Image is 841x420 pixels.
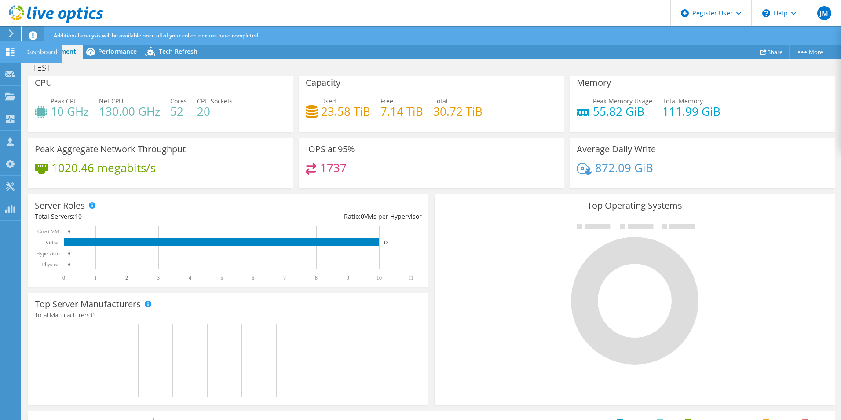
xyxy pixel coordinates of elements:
text: 0 [62,275,65,281]
span: Performance [98,47,137,55]
span: Cores [170,97,187,105]
h3: Capacity [306,78,340,88]
h4: 872.09 GiB [595,163,653,173]
span: Additional analysis will be available once all of your collector runs have completed. [54,32,260,39]
h4: 111.99 GiB [662,107,720,116]
text: Hypervisor [36,251,60,257]
text: 0 [68,229,70,234]
div: Total Servers: [35,212,228,221]
span: 0 [91,311,95,319]
span: JM [817,6,831,20]
h1: TEST [29,63,65,73]
h4: 1020.46 megabits/s [51,163,156,173]
text: 6 [252,275,254,281]
h4: 52 [170,107,187,116]
h4: 10 GHz [51,107,89,116]
span: Peak CPU [51,97,78,105]
span: Peak Memory Usage [593,97,652,105]
text: 2 [125,275,128,281]
span: Tech Refresh [159,47,197,55]
h4: Total Manufacturers: [35,310,422,320]
text: 8 [315,275,318,281]
h4: 130.00 GHz [99,107,160,116]
text: 0 [68,251,70,256]
span: 10 [75,212,82,221]
text: 7 [283,275,286,281]
text: 9 [347,275,349,281]
h3: Average Daily Write [577,144,656,154]
h3: Server Roles [35,201,85,210]
text: Physical [42,262,60,268]
span: CPU Sockets [197,97,233,105]
text: 3 [157,275,160,281]
h3: IOPS at 95% [306,144,355,154]
h4: 55.82 GiB [593,107,652,116]
span: Used [321,97,336,105]
a: Share [753,45,790,59]
span: Total Memory [662,97,703,105]
div: Dashboard [21,41,62,63]
h4: 1737 [320,163,347,173]
span: Net CPU [99,97,123,105]
h4: 7.14 TiB [380,107,423,116]
h4: 30.72 TiB [433,107,483,116]
text: 11 [408,275,413,281]
h3: CPU [35,78,52,88]
text: 0 [68,262,70,267]
text: 1 [94,275,97,281]
h3: Top Server Manufacturers [35,299,141,309]
span: Free [380,97,393,105]
a: More [789,45,830,59]
text: Virtual [45,239,60,246]
h3: Memory [577,78,611,88]
h3: Top Operating Systems [441,201,828,210]
text: 5 [220,275,223,281]
span: 0 [361,212,364,221]
text: 4 [189,275,191,281]
h4: 23.58 TiB [321,107,370,116]
text: Guest VM [37,228,59,235]
h3: Peak Aggregate Network Throughput [35,144,186,154]
text: 10 [377,275,382,281]
text: 10 [384,240,388,245]
span: Total [433,97,448,105]
h4: 20 [197,107,233,116]
svg: \n [762,9,770,17]
div: Ratio: VMs per Hypervisor [228,212,422,221]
